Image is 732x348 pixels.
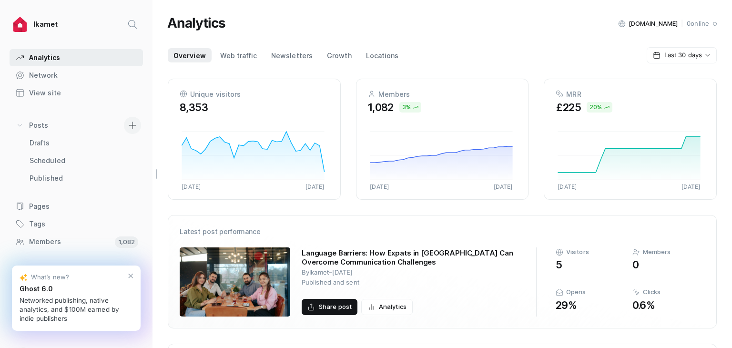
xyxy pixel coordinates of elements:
button: Share post [302,299,357,315]
span: 5 [556,259,617,270]
div: 8,353 [180,102,208,113]
h1: Analytics [167,15,226,32]
span: 0 [632,259,694,270]
span: | [681,19,683,29]
a: Tags [10,215,143,233]
a: [DOMAIN_NAME] [629,19,678,29]
a: Drafts [10,134,143,152]
div: Latest post performance [180,227,705,236]
div: Active visitors in the last 5 minutes · Updates every 60 seconds [687,19,717,29]
div: Unique visitors [180,89,329,99]
text: [DATE] [182,183,201,190]
div: Language Barriers: How Expats in [GEOGRAPHIC_DATA] Can Overcome Communication Challenges [302,249,517,267]
a: What’s new? Ghost 6.0 Networked publishing, native analytics, and $100M earned by indie publishers [20,271,133,323]
span: Visitors [566,247,589,257]
span: 29% [556,300,617,310]
button: Web traffic [214,48,263,62]
div: Networked publishing, native analytics, and $100M earned by indie publishers [20,296,133,323]
text: [DATE] [558,183,577,190]
button: × [125,267,137,283]
div: 1,082 [368,102,394,113]
button: Search site (Ctrl/⌘ + K) [124,16,141,33]
text: [DATE] [305,183,325,190]
button: Collapse custom post types [13,122,27,129]
span: Members [643,247,671,257]
span: 0 online [687,19,709,29]
a: Scheduled [10,152,143,169]
div: £225 [556,102,581,113]
button: Growth [321,48,357,62]
span: 3% [402,104,411,110]
span: Clicks [643,287,661,297]
a: Analytics [10,49,143,66]
span: 20% [590,104,602,110]
button: Overview [168,48,212,62]
div: Ikamet [33,20,58,29]
text: [DATE] [681,183,701,190]
span: Drafts [30,138,50,148]
span: Scheduled [30,156,65,165]
text: [DATE] [370,183,389,190]
span: Published [30,174,63,183]
span: 0.6% [632,300,694,310]
button: Locations [360,48,405,62]
a: Network [10,67,143,84]
a: Published [10,170,143,187]
div: Members [368,89,517,99]
span: 1,082 [115,236,139,248]
a: Pages [10,198,143,215]
span: What’s new? [31,272,69,282]
text: [DATE] [494,183,513,190]
span: Analytics [379,302,407,312]
a: Members 1,082 [10,233,143,250]
div: Published and sent [302,278,359,287]
button: Newsletters [265,48,318,62]
span: Opens [566,287,586,297]
a: Posts [10,117,143,134]
button: Analytics [361,299,413,315]
div: Ghost 6.0 [20,284,133,294]
div: By Ikamet – [DATE] [302,268,359,277]
div: MRR [556,89,705,99]
a: View site [10,84,143,102]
